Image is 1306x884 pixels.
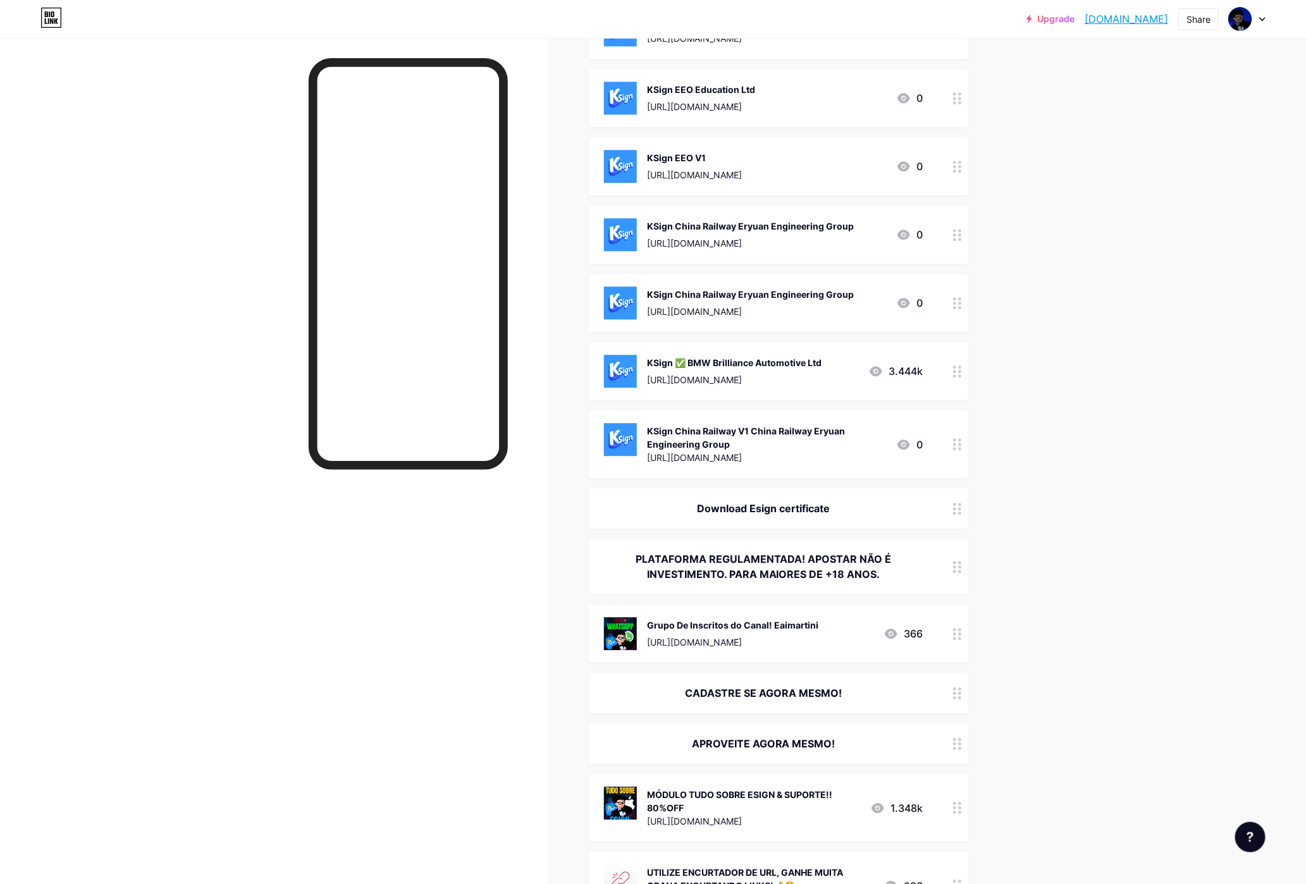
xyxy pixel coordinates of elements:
div: [URL][DOMAIN_NAME] [647,635,818,649]
img: KSign ✅ BMW Brilliance Automotive Ltd [604,355,637,388]
div: [URL][DOMAIN_NAME] [647,305,854,318]
div: [URL][DOMAIN_NAME] [647,814,860,828]
div: 1.348k [870,801,923,816]
img: Grupo De Inscritos do Canal! Eaimartini [604,617,637,650]
div: 0 [896,159,923,174]
div: KSign EEO Education Ltd [647,83,755,96]
div: 0 [896,227,923,242]
div: PLATAFORMA REGULAMENTADA! APOSTAR NÃO É INVESTIMENTO. PARA MAIORES DE +18 ANOS. [604,551,923,582]
img: KSign EEO V1 [604,150,637,183]
div: 3.444k [868,364,923,379]
div: KSign China Railway Eryuan Engineering Group [647,219,854,233]
div: 0 [896,437,923,452]
div: [URL][DOMAIN_NAME] [647,451,886,464]
div: Download Esign certificate [604,501,923,516]
div: Grupo De Inscritos do Canal! Eaimartini [647,618,818,632]
div: [URL][DOMAIN_NAME] [647,100,755,113]
img: KSign China Railway V1 China Railway Eryuan Engineering Group [604,423,637,456]
img: KSign China Railway Eryuan Engineering Group [604,218,637,251]
div: KSign China Railway V1 China Railway Eryuan Engineering Group [647,424,886,451]
div: 366 [884,626,923,641]
div: [URL][DOMAIN_NAME] [647,373,822,386]
div: KSign China Railway Eryuan Engineering Group [647,288,854,301]
img: ealmartini [1228,7,1252,31]
div: CADASTRE SE AGORA MESMO! [604,685,923,701]
div: 0 [896,90,923,106]
div: [URL][DOMAIN_NAME] [647,236,854,250]
a: [DOMAIN_NAME] [1085,11,1168,27]
img: KSign EEO Education Ltd [604,82,637,114]
div: MÓDULO TUDO SOBRE ESIGN & SUPORTE!! 80%OFF [647,788,860,814]
a: Upgrade [1026,14,1075,24]
img: MÓDULO TUDO SOBRE ESIGN & SUPORTE!! 80%OFF [604,787,637,820]
div: Share [1186,13,1211,26]
div: 0 [896,295,923,310]
div: APROVEITE AGORA MESMO! [604,736,923,751]
img: KSign China Railway Eryuan Engineering Group [604,286,637,319]
div: KSign ✅ BMW Brilliance Automotive Ltd [647,356,822,369]
div: [URL][DOMAIN_NAME] [647,168,742,181]
div: KSign EEO V1 [647,151,742,164]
